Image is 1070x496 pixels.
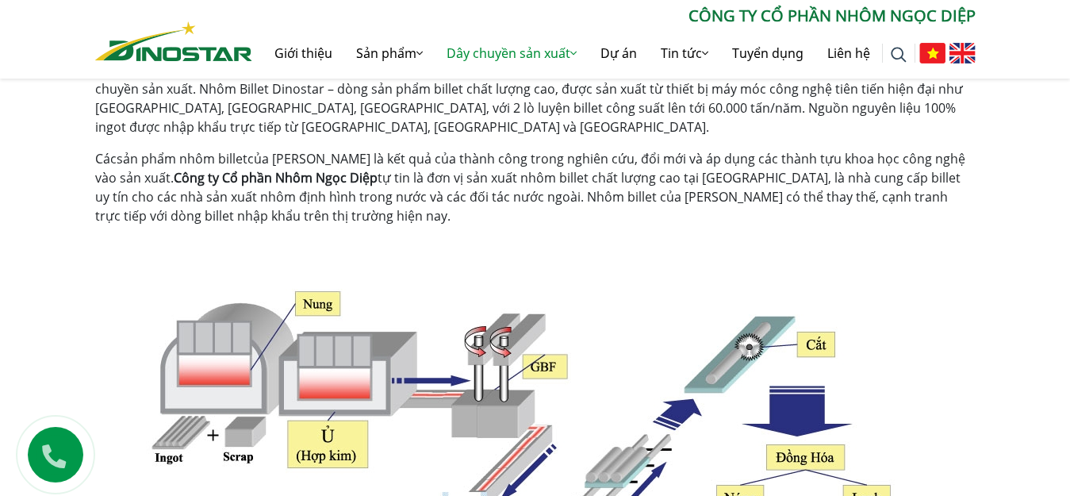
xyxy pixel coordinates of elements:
p: Nhà máy sản xuất nhôm Dinostar của là nhà máy được xây dựng bài bản đồng bộ từ văn phòng làm việc... [95,60,976,136]
a: Liên hệ [815,28,882,79]
a: Dự án [589,28,649,79]
img: English [949,43,976,63]
a: Sản phẩm [344,28,435,79]
a: Tin tức [649,28,720,79]
a: Tuyển dụng [720,28,815,79]
a: Giới thiệu [263,28,344,79]
p: CÔNG TY CỔ PHẦN NHÔM NGỌC DIỆP [252,4,976,28]
a: Dây chuyền sản xuất [435,28,589,79]
strong: Công ty Cổ phần Nhôm Ngọc Diệp [174,169,378,186]
img: Tiếng Việt [919,43,945,63]
p: Các của [PERSON_NAME] là kết quả của thành công trong nghiên cứu, đổi mới và áp dụng các thành tự... [95,149,976,225]
img: Nhôm Dinostar [95,21,252,61]
a: sản phẩm nhôm billet [117,150,247,167]
img: search [891,47,907,63]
